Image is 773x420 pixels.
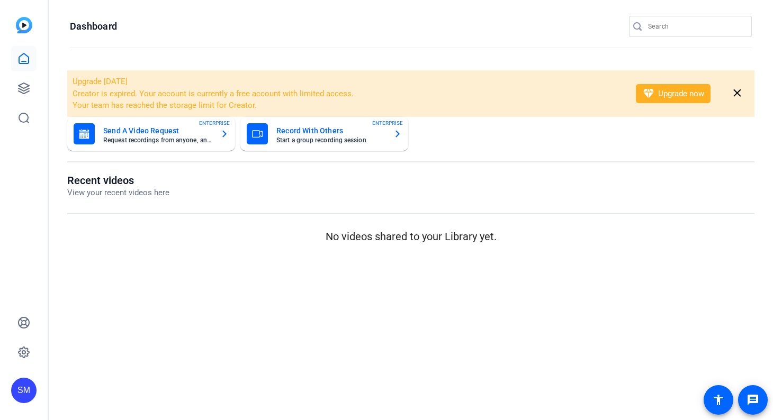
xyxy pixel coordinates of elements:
button: Send A Video RequestRequest recordings from anyone, anywhereENTERPRISE [67,117,235,151]
p: View your recent videos here [67,187,169,199]
li: Creator is expired. Your account is currently a free account with limited access. [73,88,622,100]
span: ENTERPRISE [199,119,230,127]
mat-icon: diamond [642,87,655,100]
img: blue-gradient.svg [16,17,32,33]
mat-card-title: Send A Video Request [103,124,212,137]
input: Search [648,20,743,33]
p: No videos shared to your Library yet. [67,229,754,244]
h1: Recent videos [67,174,169,187]
mat-icon: accessibility [712,394,725,406]
span: ENTERPRISE [372,119,403,127]
h1: Dashboard [70,20,117,33]
button: Record With OthersStart a group recording sessionENTERPRISE [240,117,408,151]
mat-icon: close [731,87,744,100]
span: Upgrade [DATE] [73,77,128,86]
mat-icon: message [747,394,759,406]
mat-card-title: Record With Others [276,124,385,137]
mat-card-subtitle: Request recordings from anyone, anywhere [103,137,212,143]
li: Your team has reached the storage limit for Creator. [73,99,622,112]
div: SM [11,378,37,403]
button: Upgrade now [636,84,711,103]
mat-card-subtitle: Start a group recording session [276,137,385,143]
